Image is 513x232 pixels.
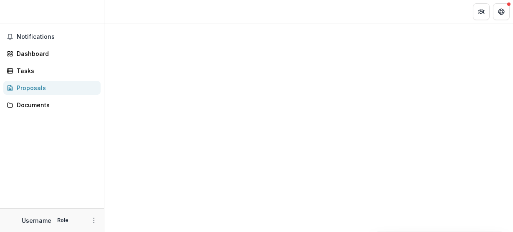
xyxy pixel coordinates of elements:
button: Notifications [3,30,101,43]
div: Proposals [17,83,94,92]
div: Documents [17,101,94,109]
a: Dashboard [3,47,101,61]
div: Dashboard [17,49,94,58]
a: Proposals [3,81,101,95]
button: Partners [473,3,490,20]
button: Get Help [493,3,510,20]
p: Username [22,216,51,225]
a: Documents [3,98,101,112]
span: Notifications [17,33,97,40]
a: Tasks [3,64,101,78]
p: Role [55,217,71,224]
div: Tasks [17,66,94,75]
button: More [89,215,99,225]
